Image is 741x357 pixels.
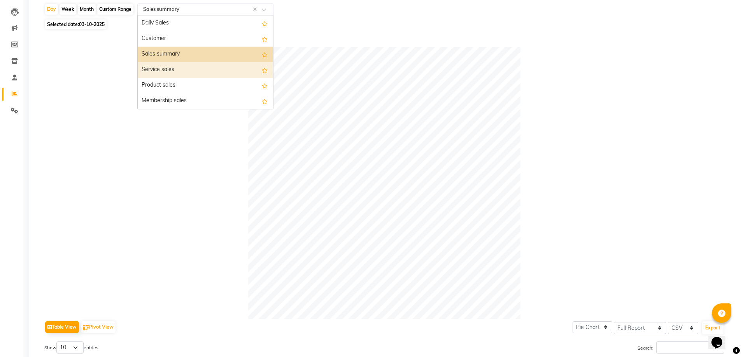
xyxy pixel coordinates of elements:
label: Show entries [44,341,98,354]
div: Custom Range [97,4,133,15]
div: Membership sales [138,93,273,109]
input: Search: [656,341,724,354]
span: Clear all [253,5,259,14]
div: Day [45,4,58,15]
select: Showentries [56,341,84,354]
span: Add this report to Favorites List [262,81,268,90]
button: Export [702,321,723,334]
span: Add this report to Favorites List [262,19,268,28]
div: Week [60,4,76,15]
div: Daily Sales [138,16,273,31]
div: Customer [138,31,273,47]
span: Add this report to Favorites List [262,96,268,106]
button: Table View [45,321,79,333]
div: Service sales [138,62,273,78]
div: Month [78,4,96,15]
button: Pivot View [81,321,116,333]
div: Product sales [138,78,273,93]
span: Selected date: [45,19,107,29]
span: Add this report to Favorites List [262,34,268,44]
img: pivot.png [83,325,89,331]
span: 03-10-2025 [79,21,105,27]
span: Add this report to Favorites List [262,50,268,59]
label: Search: [638,341,724,354]
span: Add this report to Favorites List [262,65,268,75]
iframe: chat widget [708,326,733,349]
ng-dropdown-panel: Options list [137,15,273,109]
div: Sales summary [138,47,273,62]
